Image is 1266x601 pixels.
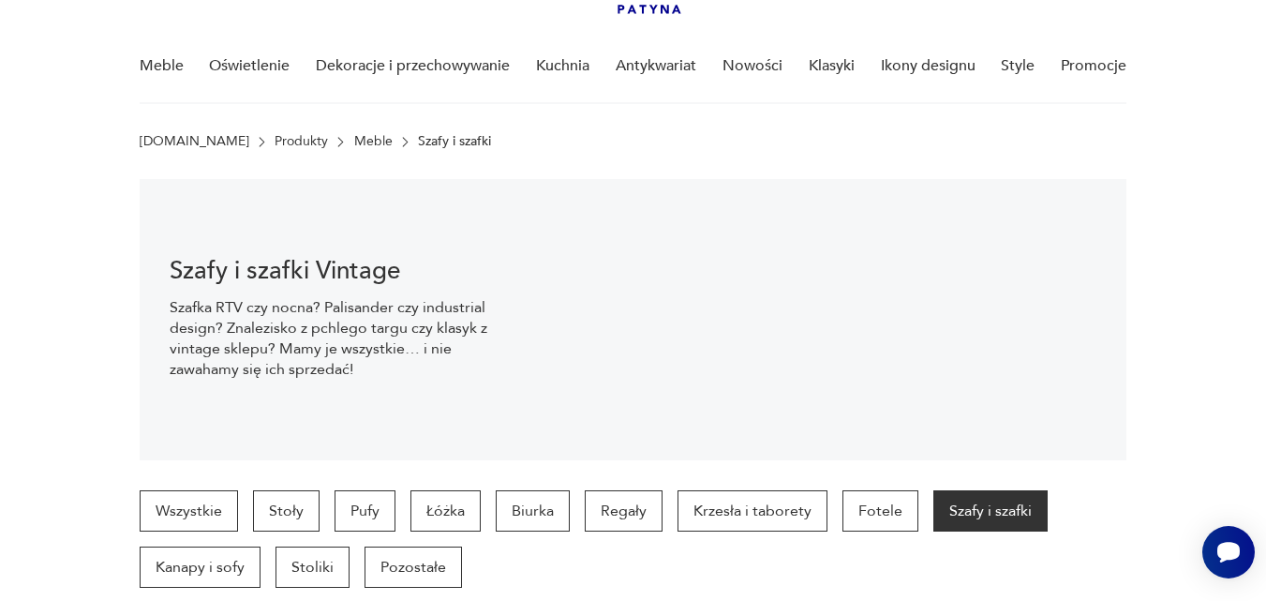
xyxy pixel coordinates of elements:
[365,547,462,588] a: Pozostałe
[275,134,328,149] a: Produkty
[616,30,696,102] a: Antykwariat
[140,547,261,588] a: Kanapy i sofy
[1061,30,1126,102] a: Promocje
[140,30,184,102] a: Meble
[585,490,663,532] a: Regały
[809,30,855,102] a: Klasyki
[881,30,976,102] a: Ikony designu
[209,30,290,102] a: Oświetlenie
[335,490,395,532] a: Pufy
[722,30,782,102] a: Nowości
[140,134,249,149] a: [DOMAIN_NAME]
[253,490,320,532] a: Stoły
[354,134,393,149] a: Meble
[410,490,481,532] a: Łóżka
[276,547,350,588] a: Stoliki
[1001,30,1035,102] a: Style
[678,490,827,532] a: Krzesła i taborety
[842,490,918,532] a: Fotele
[496,490,570,532] a: Biurka
[140,490,238,532] a: Wszystkie
[316,30,510,102] a: Dekoracje i przechowywanie
[536,30,589,102] a: Kuchnia
[418,134,491,149] p: Szafy i szafki
[170,297,505,380] p: Szafka RTV czy nocna? Palisander czy industrial design? Znalezisko z pchlego targu czy klasyk z v...
[933,490,1048,532] a: Szafy i szafki
[170,260,505,282] h1: Szafy i szafki Vintage
[1202,526,1255,578] iframe: Smartsupp widget button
